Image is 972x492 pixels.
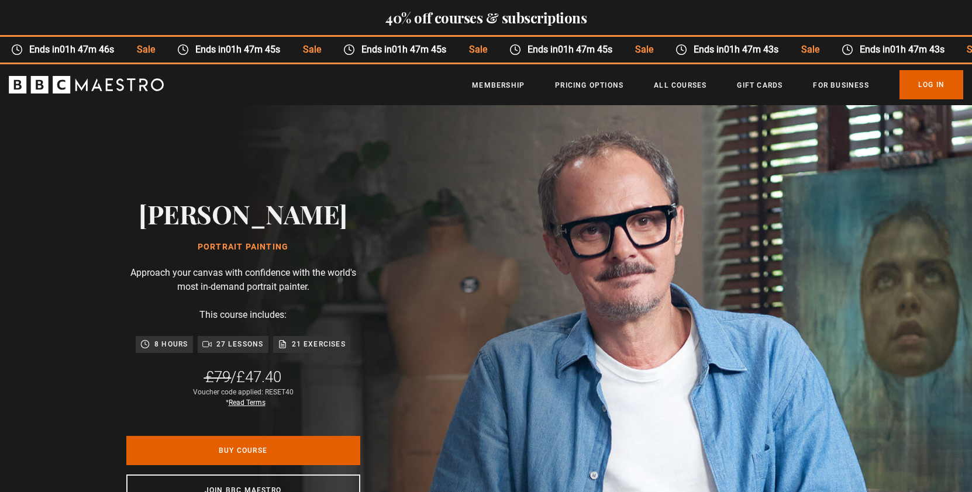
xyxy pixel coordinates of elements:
time: 01h 47m 45s [558,44,612,55]
a: Membership [472,79,525,91]
svg: BBC Maestro [9,76,164,93]
a: For business [813,79,868,91]
p: This course includes: [199,308,287,322]
span: Ends in [355,43,457,57]
span: Sale [457,43,498,57]
a: Gift Cards [737,79,783,91]
span: £79 [205,368,230,386]
h1: Portrait Painting [139,242,347,252]
p: 21 exercises [292,338,346,350]
nav: Primary [472,70,963,99]
span: Ends in [521,43,623,57]
span: Sale [292,43,332,57]
span: Sale [126,43,166,57]
a: All Courses [654,79,706,91]
span: Ends in [687,43,790,57]
span: Ends in [189,43,291,57]
span: Ends in [23,43,125,57]
h2: [PERSON_NAME] [139,199,347,228]
p: 8 hours [154,338,188,350]
p: 27 lessons [216,338,264,350]
a: Read Terms [229,399,266,407]
div: / [205,367,281,387]
a: Buy Course [126,436,360,465]
div: Voucher code applied: RESET40 [193,387,294,408]
time: 01h 47m 45s [226,44,280,55]
span: £47.40 [236,368,281,386]
span: Sale [623,43,664,57]
p: Approach your canvas with confidence with the world's most in-demand portrait painter. [126,266,360,294]
time: 01h 47m 46s [60,44,114,55]
time: 01h 47m 43s [890,44,945,55]
time: 01h 47m 43s [724,44,778,55]
span: Ends in [853,43,956,57]
a: Log In [899,70,963,99]
time: 01h 47m 45s [392,44,446,55]
a: Pricing Options [555,79,623,91]
span: Sale [790,43,830,57]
